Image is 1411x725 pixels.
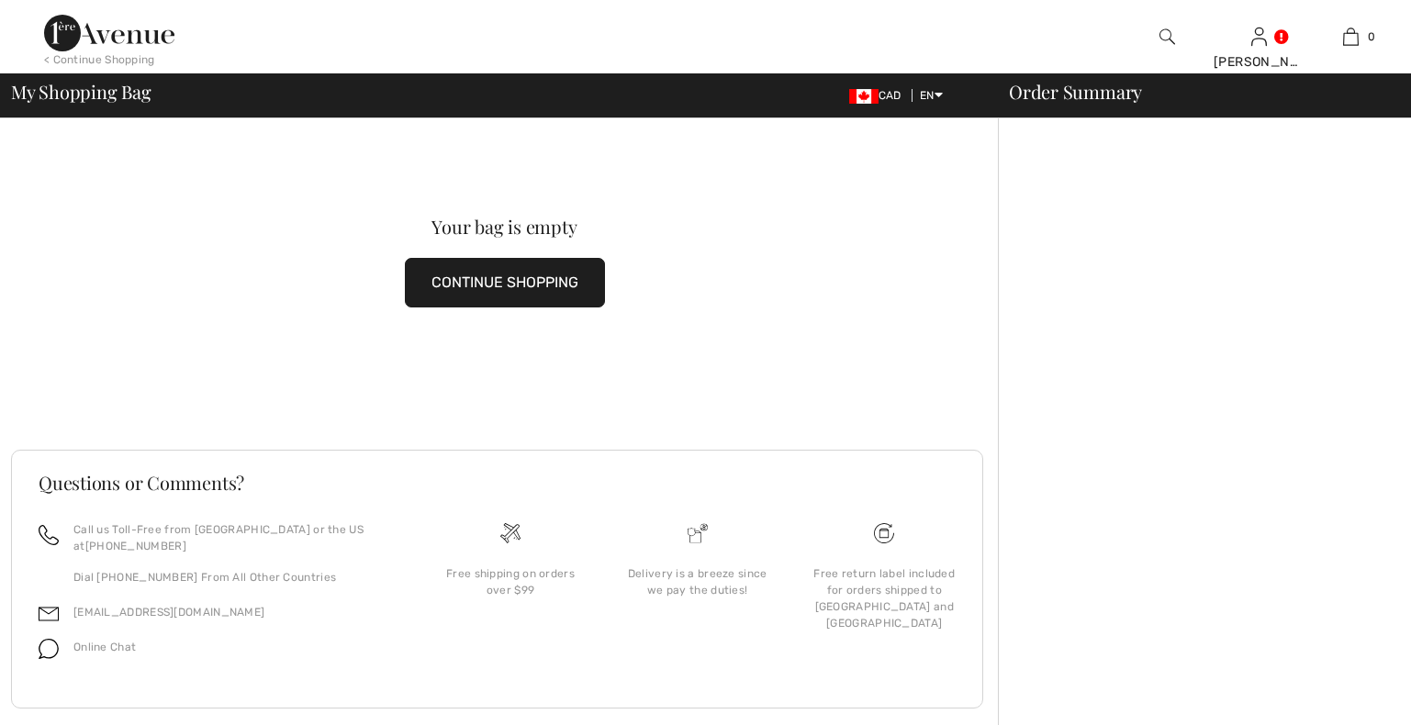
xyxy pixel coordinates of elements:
img: chat [39,639,59,659]
img: Free shipping on orders over $99 [500,523,521,543]
p: Call us Toll-Free from [GEOGRAPHIC_DATA] or the US at [73,521,395,554]
div: Delivery is a breeze since we pay the duties! [619,565,777,598]
img: Canadian Dollar [849,89,879,104]
img: Free shipping on orders over $99 [874,523,894,543]
img: call [39,525,59,545]
span: CAD [849,89,909,102]
div: [PERSON_NAME] [1214,52,1304,72]
img: Delivery is a breeze since we pay the duties! [688,523,708,543]
img: email [39,604,59,624]
h3: Questions or Comments? [39,474,956,492]
img: search the website [1159,26,1175,48]
div: Free shipping on orders over $99 [431,565,589,598]
div: Order Summary [987,83,1400,101]
div: Your bag is empty [61,217,949,236]
div: Free return label included for orders shipped to [GEOGRAPHIC_DATA] and [GEOGRAPHIC_DATA] [805,565,963,631]
button: CONTINUE SHOPPING [405,258,605,307]
a: [PHONE_NUMBER] [85,540,186,552]
span: 0 [1368,28,1375,45]
a: Sign In [1251,28,1267,45]
p: Dial [PHONE_NUMBER] From All Other Countries [73,569,395,586]
span: EN [920,89,943,102]
img: My Bag [1343,26,1359,48]
a: 0 [1305,26,1395,48]
div: < Continue Shopping [44,51,155,68]
span: My Shopping Bag [11,83,151,101]
img: My Info [1251,26,1267,48]
a: [EMAIL_ADDRESS][DOMAIN_NAME] [73,606,264,619]
img: 1ère Avenue [44,15,174,51]
span: Online Chat [73,641,136,653]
